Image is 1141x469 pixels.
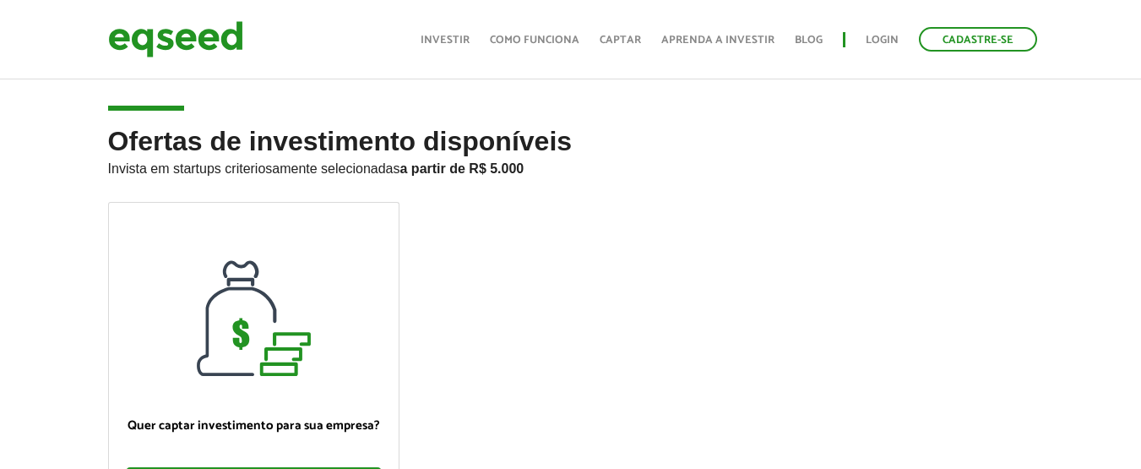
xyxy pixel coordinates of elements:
[661,35,774,46] a: Aprenda a investir
[108,17,243,62] img: EqSeed
[126,418,382,434] p: Quer captar investimento para sua empresa?
[600,35,641,46] a: Captar
[108,127,1034,202] h2: Ofertas de investimento disponíveis
[421,35,470,46] a: Investir
[919,27,1037,52] a: Cadastre-se
[108,156,1034,177] p: Invista em startups criteriosamente selecionadas
[866,35,899,46] a: Login
[400,161,524,176] strong: a partir de R$ 5.000
[795,35,823,46] a: Blog
[490,35,579,46] a: Como funciona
